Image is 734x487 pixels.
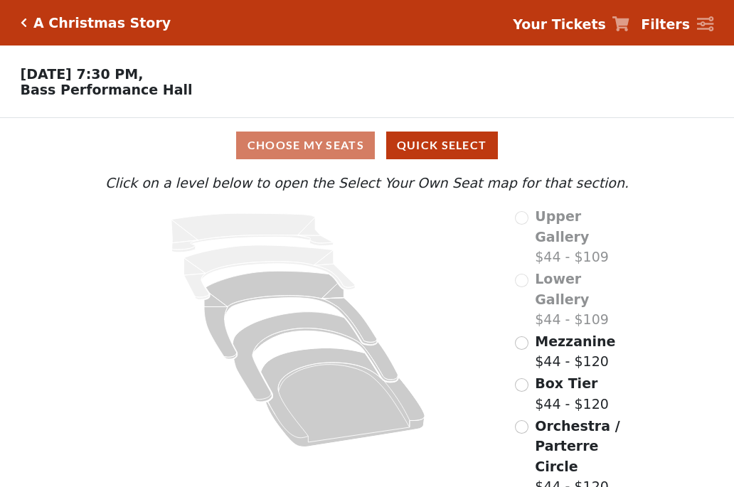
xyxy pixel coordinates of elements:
span: Orchestra / Parterre Circle [535,418,619,474]
a: Your Tickets [513,14,629,35]
span: Lower Gallery [535,271,589,307]
h5: A Christmas Story [33,15,171,31]
span: Upper Gallery [535,208,589,245]
path: Upper Gallery - Seats Available: 0 [171,213,334,252]
strong: Filters [641,16,690,32]
label: $44 - $120 [535,331,615,372]
label: $44 - $120 [535,373,609,414]
path: Lower Gallery - Seats Available: 0 [184,245,356,299]
a: Filters [641,14,713,35]
path: Orchestra / Parterre Circle - Seats Available: 205 [261,348,425,447]
span: Box Tier [535,375,597,391]
button: Quick Select [386,132,498,159]
p: Click on a level below to open the Select Your Own Seat map for that section. [102,173,632,193]
a: Click here to go back to filters [21,18,27,28]
strong: Your Tickets [513,16,606,32]
label: $44 - $109 [535,269,632,330]
span: Mezzanine [535,333,615,349]
label: $44 - $109 [535,206,632,267]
